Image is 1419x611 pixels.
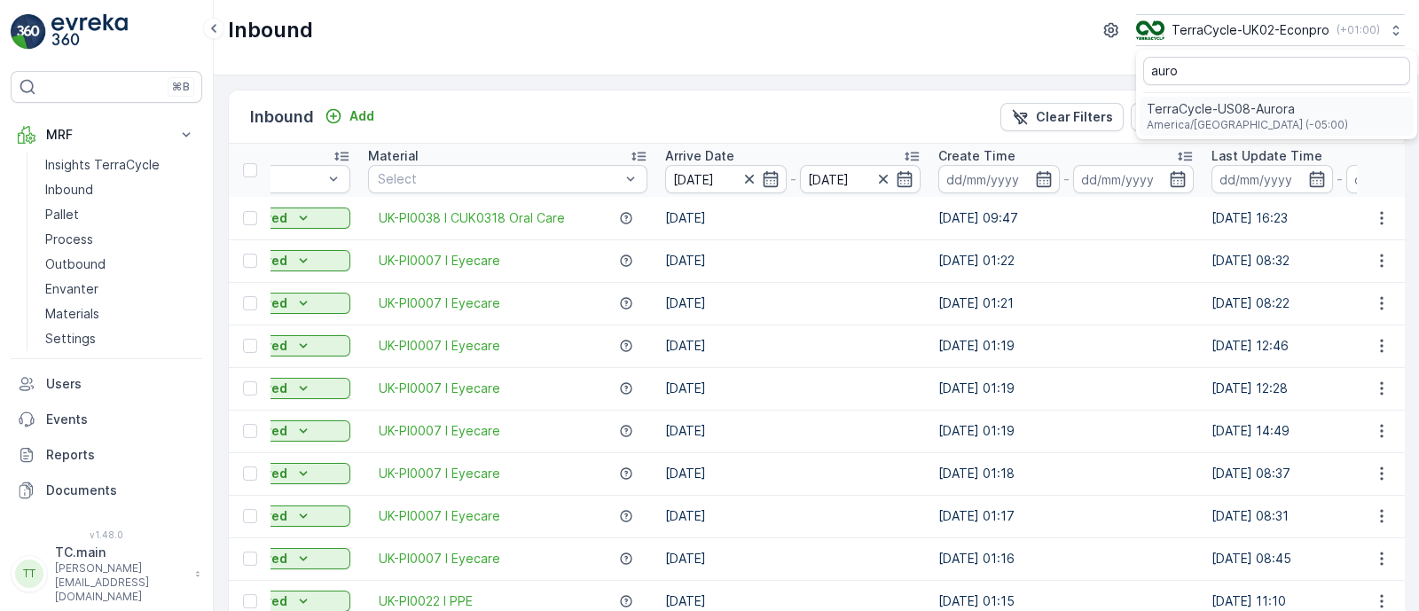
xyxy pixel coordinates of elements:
[1211,147,1322,165] p: Last Update Time
[243,211,257,225] div: Toggle Row Selected
[1000,103,1124,131] button: Clear Filters
[11,117,202,153] button: MRF
[243,381,257,396] div: Toggle Row Selected
[1147,100,1348,118] span: TerraCycle-US08-Aurora
[665,147,734,165] p: Arrive Date
[1131,103,1218,131] button: Export
[11,544,202,604] button: TTTC.main[PERSON_NAME][EMAIL_ADDRESS][DOMAIN_NAME]
[379,252,500,270] a: UK-PI0007 I Eyecare
[55,544,186,561] p: TC.main
[38,177,202,202] a: Inbound
[243,339,257,353] div: Toggle Row Selected
[45,305,99,323] p: Materials
[1337,23,1380,37] p: ( +01:00 )
[38,153,202,177] a: Insights TerraCycle
[929,197,1203,239] td: [DATE] 09:47
[45,181,93,199] p: Inbound
[349,107,374,125] p: Add
[191,335,350,356] button: Received
[665,165,787,193] input: dd/mm/yyyy
[38,277,202,302] a: Envanter
[929,325,1203,367] td: [DATE] 01:19
[55,561,186,604] p: [PERSON_NAME][EMAIL_ADDRESS][DOMAIN_NAME]
[379,294,500,312] a: UK-PI0007 I Eyecare
[172,80,190,94] p: ⌘B
[800,165,921,193] input: dd/mm/yyyy
[656,325,929,367] td: [DATE]
[243,509,257,523] div: Toggle Row Selected
[656,537,929,580] td: [DATE]
[11,473,202,508] a: Documents
[379,550,500,568] a: UK-PI0007 I Eyecare
[1073,165,1195,193] input: dd/mm/yyyy
[929,495,1203,537] td: [DATE] 01:17
[379,337,500,355] a: UK-PI0007 I Eyecare
[929,239,1203,282] td: [DATE] 01:22
[45,255,106,273] p: Outbound
[11,437,202,473] a: Reports
[1063,168,1070,190] p: -
[656,495,929,537] td: [DATE]
[191,463,350,484] button: Received
[46,446,195,464] p: Reports
[1337,168,1343,190] p: -
[243,424,257,438] div: Toggle Row Selected
[656,282,929,325] td: [DATE]
[929,367,1203,410] td: [DATE] 01:19
[243,552,257,566] div: Toggle Row Selected
[38,227,202,252] a: Process
[379,507,500,525] a: UK-PI0007 I Eyecare
[938,165,1060,193] input: dd/mm/yyyy
[45,231,93,248] p: Process
[38,302,202,326] a: Materials
[379,592,473,610] a: UK-PI0022 I PPE
[38,202,202,227] a: Pallet
[243,466,257,481] div: Toggle Row Selected
[191,505,350,527] button: Received
[243,594,257,608] div: Toggle Row Selected
[929,282,1203,325] td: [DATE] 01:21
[250,105,314,129] p: Inbound
[1136,50,1417,139] ul: Menu
[379,380,500,397] a: UK-PI0007 I Eyecare
[378,170,620,188] p: Select
[929,452,1203,495] td: [DATE] 01:18
[656,452,929,495] td: [DATE]
[318,106,381,127] button: Add
[379,422,500,440] a: UK-PI0007 I Eyecare
[51,14,128,50] img: logo_light-DOdMpM7g.png
[1147,118,1348,132] span: America/[GEOGRAPHIC_DATA] (-05:00)
[11,529,202,540] span: v 1.48.0
[38,252,202,277] a: Outbound
[191,548,350,569] button: Received
[656,367,929,410] td: [DATE]
[228,16,313,44] p: Inbound
[45,206,79,223] p: Pallet
[11,366,202,402] a: Users
[11,402,202,437] a: Events
[938,147,1015,165] p: Create Time
[656,197,929,239] td: [DATE]
[38,326,202,351] a: Settings
[45,330,96,348] p: Settings
[46,126,167,144] p: MRF
[191,420,350,442] button: Received
[243,254,257,268] div: Toggle Row Selected
[15,560,43,588] div: TT
[379,465,500,482] a: UK-PI0007 I Eyecare
[1136,20,1164,40] img: terracycle_logo_wKaHoWT.png
[191,293,350,314] button: Received
[46,375,195,393] p: Users
[45,156,160,174] p: Insights TerraCycle
[46,482,195,499] p: Documents
[11,14,46,50] img: logo
[1143,57,1410,85] input: Search...
[46,411,195,428] p: Events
